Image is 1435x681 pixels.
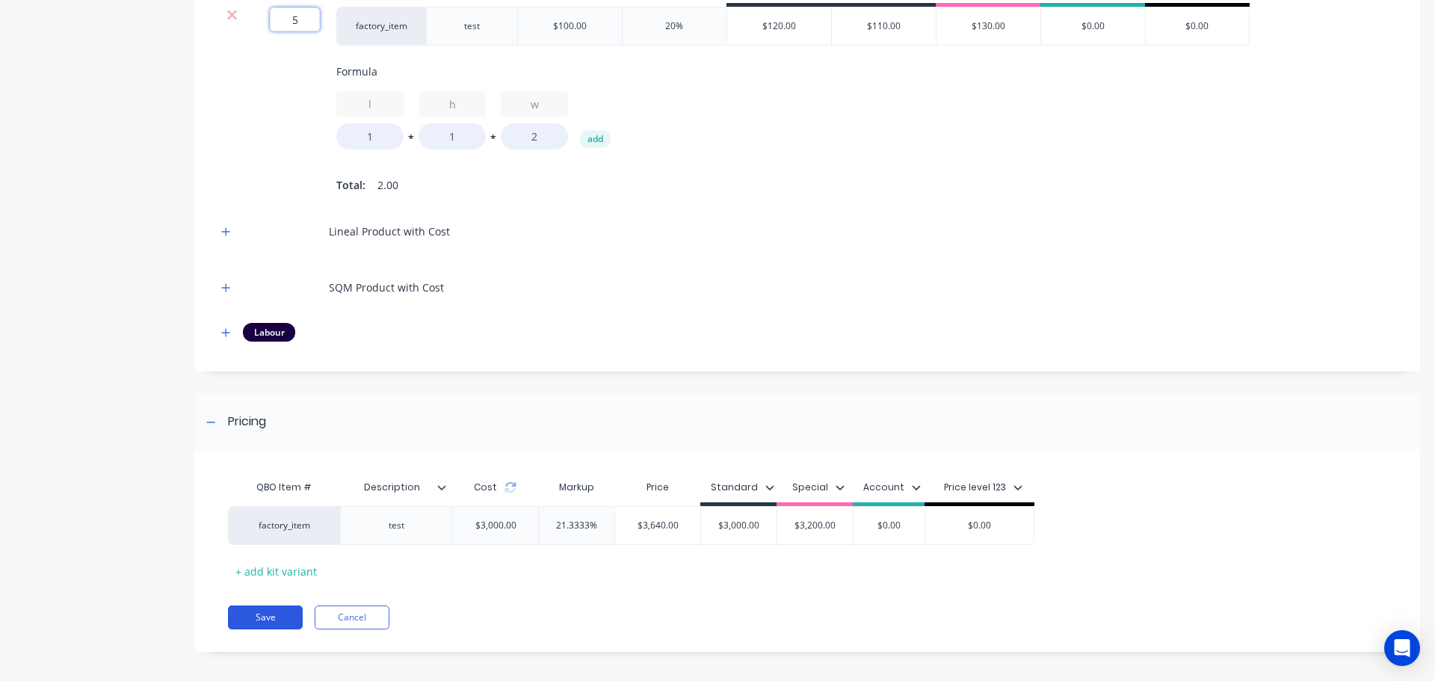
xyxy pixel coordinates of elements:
[340,469,443,506] div: Description
[785,476,852,499] button: Special
[1041,7,1145,45] div: $0.00
[936,476,1030,499] button: Price level 123
[228,413,266,431] div: Pricing
[539,507,614,544] div: 21.3333%
[703,476,782,499] button: Standard
[270,7,320,31] input: ?
[228,560,324,583] div: + add kit variant
[944,481,1006,494] div: Price level 123
[614,472,700,502] div: Price
[1146,7,1249,45] div: $0.00
[377,177,398,193] span: 2.00
[463,507,528,544] div: $3,000.00
[336,7,426,46] div: factory_item
[474,481,497,494] span: Cost
[419,123,486,150] input: Value
[792,481,828,494] div: Special
[538,472,614,502] div: Markup
[727,7,832,45] div: $120.00
[434,16,509,36] div: test
[329,224,450,239] div: Lineal Product with Cost
[851,507,926,544] div: $0.00
[228,472,340,502] div: QBO Item #
[336,177,365,193] span: Total:
[452,472,538,502] div: Cost
[340,472,452,502] div: Description
[863,481,904,494] div: Account
[315,605,389,629] button: Cancel
[665,19,683,33] div: 20%
[553,19,587,33] div: $100.00
[701,507,777,544] div: $3,000.00
[228,506,1034,545] div: factory_itemtest$3,000.0021.3333%$3,640.00$3,000.00$3,200.00$0.00$0.00
[1384,630,1420,666] div: Open Intercom Messenger
[615,507,700,544] div: $3,640.00
[936,7,1040,45] div: $130.00
[244,519,326,532] div: factory_item
[580,130,611,148] button: add
[832,7,936,45] div: $110.00
[329,280,444,295] div: SQM Product with Cost
[501,91,568,117] input: Label
[228,605,303,629] button: Save
[336,91,404,117] input: Label
[359,516,434,535] div: test
[856,476,928,499] button: Account
[711,481,758,494] div: Standard
[243,323,295,341] div: Labour
[777,507,853,544] div: $3,200.00
[501,123,568,150] input: Value
[336,123,404,150] input: Value
[419,91,486,117] input: Label
[925,507,1034,544] div: $0.00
